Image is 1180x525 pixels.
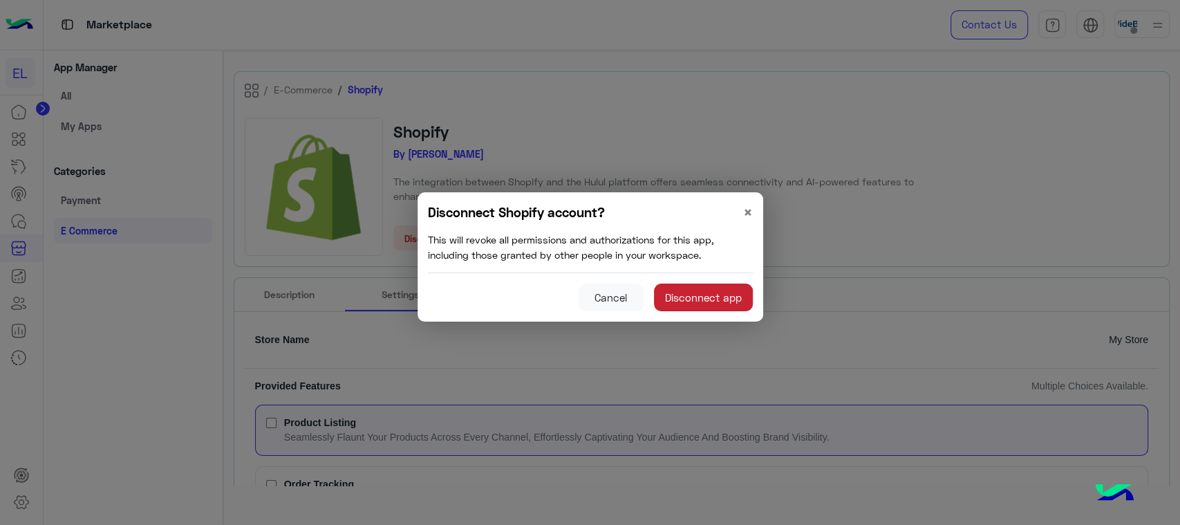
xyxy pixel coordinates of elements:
h5: Disconnect Shopify account? [428,203,605,222]
button: Close [743,203,753,222]
button: Disconnect app [654,284,753,311]
p: This will revoke all permissions and authorizations for this app, including those granted by othe... [428,232,753,262]
img: hulul-logo.png [1090,470,1139,518]
button: Cancel [579,284,644,311]
span: × [743,203,753,221]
